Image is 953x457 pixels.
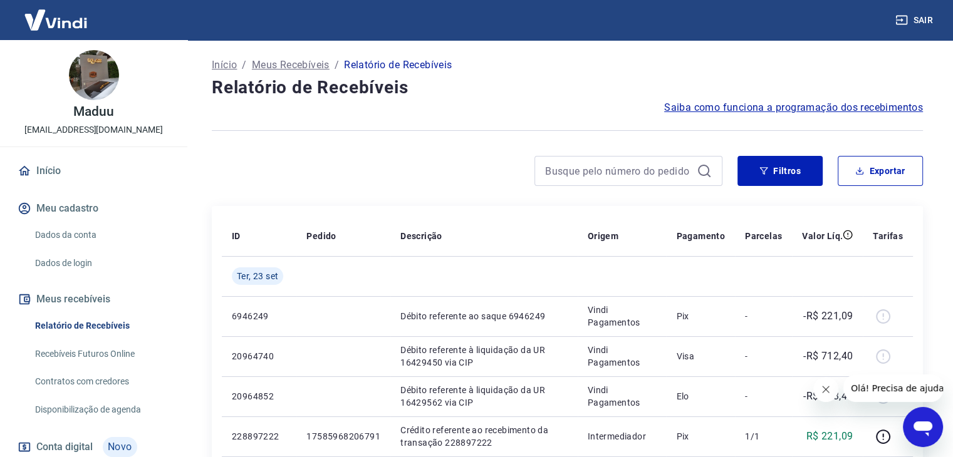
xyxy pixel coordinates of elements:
p: Visa [676,350,725,362]
p: Pix [676,310,725,322]
p: Débito referente à liquidação da UR 16429562 via CIP [400,384,568,409]
p: Vindi Pagamentos [588,304,657,329]
a: Relatório de Recebíveis [30,313,172,339]
p: Parcelas [745,230,782,242]
p: 1/1 [745,430,782,443]
p: 228897222 [232,430,286,443]
a: Recebíveis Futuros Online [30,341,172,367]
a: Contratos com credores [30,369,172,394]
p: Elo [676,390,725,403]
input: Busque pelo número do pedido [545,162,692,180]
p: Pedido [306,230,336,242]
p: / [242,58,246,73]
p: -R$ 712,40 [803,349,853,364]
p: Origem [588,230,618,242]
p: 20964852 [232,390,286,403]
a: Disponibilização de agenda [30,397,172,423]
button: Meu cadastro [15,195,172,222]
iframe: Mensagem da empresa [843,374,943,402]
p: 17585968206791 [306,430,380,443]
p: ID [232,230,241,242]
button: Exportar [838,156,923,186]
button: Meus recebíveis [15,285,172,313]
p: -R$ 153,41 [803,389,853,404]
a: Saiba como funciona a programação dos recebimentos [664,100,923,115]
p: 6946249 [232,310,286,322]
p: - [745,310,782,322]
span: Olá! Precisa de ajuda? [8,9,105,19]
p: Crédito referente ao recebimento da transação 228897222 [400,424,568,449]
p: Pix [676,430,725,443]
p: Descrição [400,230,442,242]
p: 20964740 [232,350,286,362]
a: Dados da conta [30,222,172,248]
p: Maduu [73,105,114,118]
a: Início [15,157,172,185]
p: -R$ 221,09 [803,309,853,324]
p: R$ 221,09 [806,429,853,444]
p: Tarifas [873,230,903,242]
p: Pagamento [676,230,725,242]
p: Débito referente ao saque 6946249 [400,310,568,322]
span: Novo [103,437,137,457]
p: Vindi Pagamentos [588,384,657,409]
a: Meus Recebíveis [252,58,330,73]
p: - [745,390,782,403]
p: Relatório de Recebíveis [344,58,452,73]
p: Débito referente à liquidação da UR 16429450 via CIP [400,344,568,369]
p: [EMAIL_ADDRESS][DOMAIN_NAME] [24,123,163,136]
iframe: Botão para abrir a janela de mensagens [903,407,943,447]
h4: Relatório de Recebíveis [212,75,923,100]
a: Dados de login [30,250,172,276]
span: Conta digital [36,438,93,456]
p: Intermediador [588,430,657,443]
img: Vindi [15,1,96,39]
p: - [745,350,782,362]
button: Sair [893,9,938,32]
p: Vindi Pagamentos [588,344,657,369]
p: Valor Líq. [802,230,843,242]
p: / [335,58,339,73]
img: a3bfcca0-5715-488c-b83b-e33654fbe588.jpeg [69,50,119,100]
span: Ter, 23 set [237,270,278,282]
a: Início [212,58,237,73]
button: Filtros [737,156,823,186]
iframe: Fechar mensagem [813,377,838,402]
